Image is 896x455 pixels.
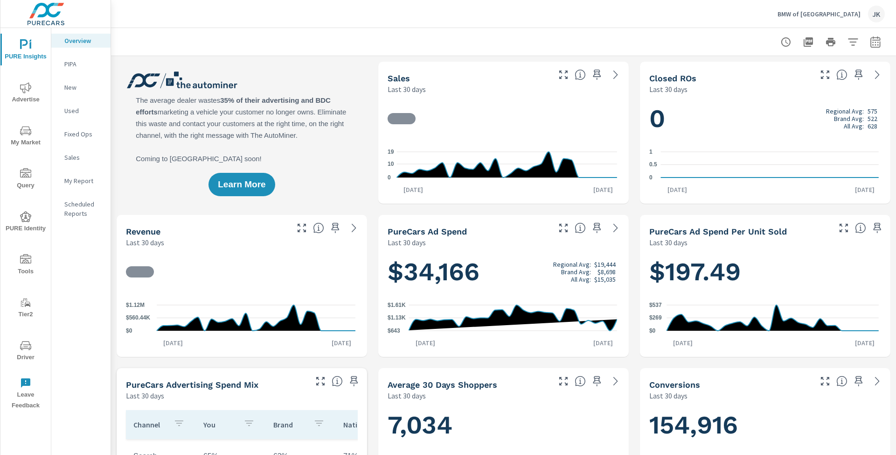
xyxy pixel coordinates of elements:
span: Driver [3,340,48,363]
p: [DATE] [409,338,442,348]
text: $269 [649,314,662,321]
p: PIPA [64,59,103,69]
h1: 7,034 [388,409,619,441]
span: Save this to your personalized report [851,67,866,82]
div: My Report [51,174,111,188]
p: My Report [64,176,103,185]
p: $19,444 [594,261,616,268]
button: Make Fullscreen [818,67,833,82]
p: [DATE] [325,338,358,348]
text: 0 [649,174,653,181]
div: nav menu [0,28,51,415]
span: Total cost of media for all PureCars channels for the selected dealership group over the selected... [575,222,586,234]
span: Tools [3,254,48,277]
span: PURE Insights [3,39,48,62]
text: 0.5 [649,162,657,168]
a: See more details in report [608,220,623,235]
button: Make Fullscreen [313,374,328,389]
span: Learn More [218,180,265,189]
p: Last 30 days [649,390,688,401]
text: $0 [126,327,132,334]
div: Used [51,104,111,118]
p: Brand Avg: [561,268,591,276]
p: Brand Avg: [834,115,864,122]
span: Save this to your personalized report [590,220,604,235]
button: Apply Filters [844,33,862,51]
p: Fixed Ops [64,129,103,139]
p: $15,035 [594,276,616,283]
span: Query [3,168,48,191]
button: Make Fullscreen [556,67,571,82]
p: 575 [868,107,877,115]
h5: PureCars Ad Spend [388,227,467,236]
button: Make Fullscreen [556,374,571,389]
text: $1.61K [388,302,406,308]
span: Leave Feedback [3,377,48,411]
a: See more details in report [608,67,623,82]
p: All Avg: [571,276,591,283]
p: [DATE] [157,338,189,348]
p: Last 30 days [388,390,426,401]
span: Save this to your personalized report [328,220,343,235]
h1: 0 [649,103,881,135]
p: Overview [64,36,103,45]
h5: PureCars Ad Spend Per Unit Sold [649,227,787,236]
span: Tier2 [3,297,48,320]
span: Save this to your personalized report [590,374,604,389]
button: Make Fullscreen [556,220,571,235]
p: [DATE] [848,185,881,194]
text: $0 [649,327,656,334]
h5: Conversions [649,380,700,390]
a: See more details in report [870,374,885,389]
button: Make Fullscreen [836,220,851,235]
button: Make Fullscreen [818,374,833,389]
h5: PureCars Advertising Spend Mix [126,380,258,390]
p: [DATE] [848,338,881,348]
h5: Sales [388,73,410,83]
p: Last 30 days [388,237,426,248]
div: Fixed Ops [51,127,111,141]
a: See more details in report [347,220,361,235]
p: Regional Avg: [826,107,864,115]
h1: 154,916 [649,409,881,441]
p: You [203,420,236,429]
h5: Revenue [126,227,160,236]
text: $1.13K [388,315,406,321]
text: $560.44K [126,315,150,321]
text: $1.12M [126,302,145,308]
span: Number of vehicles sold by the dealership over the selected date range. [Source: This data is sou... [575,69,586,80]
span: Save this to your personalized report [851,374,866,389]
p: [DATE] [667,338,699,348]
p: [DATE] [661,185,694,194]
div: Sales [51,150,111,164]
span: Average cost of advertising per each vehicle sold at the dealer over the selected date range. The... [855,222,866,234]
p: Sales [64,153,103,162]
p: 628 [868,122,877,130]
span: Total sales revenue over the selected date range. [Source: This data is sourced from the dealer’s... [313,222,324,234]
text: 0 [388,174,391,181]
button: Make Fullscreen [294,220,309,235]
p: $8,698 [597,268,616,276]
p: 522 [868,115,877,122]
span: This table looks at how you compare to the amount of budget you spend per channel as opposed to y... [332,376,343,387]
h5: Closed ROs [649,73,696,83]
p: New [64,83,103,92]
span: Advertise [3,82,48,105]
p: Last 30 days [388,84,426,95]
h1: $197.49 [649,256,881,288]
text: $537 [649,302,662,308]
p: Scheduled Reports [64,199,103,218]
p: National [343,420,376,429]
a: See more details in report [608,374,623,389]
p: Last 30 days [649,237,688,248]
p: Regional Avg: [553,261,591,268]
span: The number of dealer-specified goals completed by a visitor. [Source: This data is provided by th... [836,376,847,387]
text: 10 [388,161,394,167]
text: $643 [388,327,400,334]
span: PURE Identity [3,211,48,234]
p: Channel [133,420,166,429]
h5: Average 30 Days Shoppers [388,380,497,390]
p: Last 30 days [649,84,688,95]
a: See more details in report [870,67,885,82]
span: Save this to your personalized report [870,220,885,235]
